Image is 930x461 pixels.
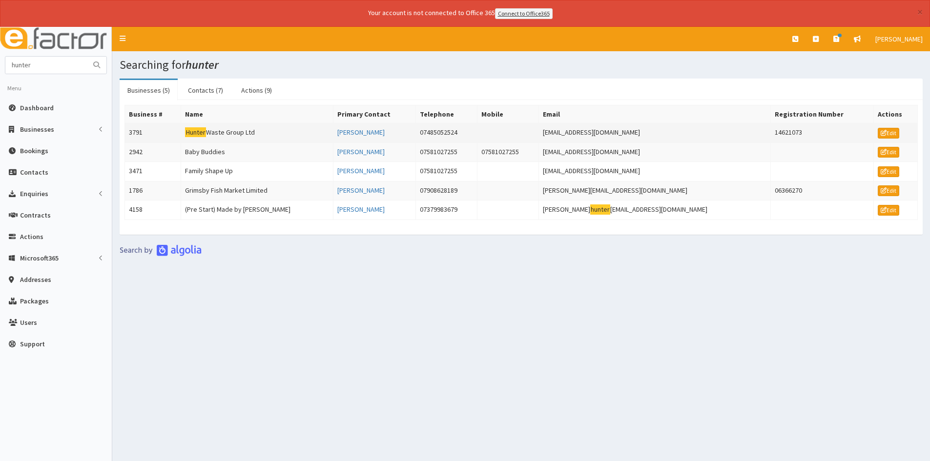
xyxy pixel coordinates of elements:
[770,181,874,200] td: 06366270
[181,105,333,123] th: Name
[20,189,48,198] span: Enquiries
[20,103,54,112] span: Dashboard
[120,80,178,100] a: Businesses (5)
[415,142,477,162] td: 07581027255
[337,186,385,195] a: [PERSON_NAME]
[337,147,385,156] a: [PERSON_NAME]
[770,123,874,142] td: 14621073
[120,244,202,256] img: search-by-algolia-light-background.png
[878,166,899,177] a: Edit
[181,162,333,181] td: Family Shape Up
[20,340,45,348] span: Support
[125,123,181,142] td: 3791
[20,318,37,327] span: Users
[125,142,181,162] td: 2942
[125,181,181,200] td: 1786
[917,7,923,17] button: ×
[20,211,51,220] span: Contracts
[538,162,770,181] td: [EMAIL_ADDRESS][DOMAIN_NAME]
[125,200,181,220] td: 4158
[477,142,538,162] td: 07581027255
[415,200,477,220] td: 07379983679
[874,105,918,123] th: Actions
[538,105,770,123] th: Email
[20,168,48,177] span: Contacts
[415,105,477,123] th: Telephone
[878,147,899,158] a: Edit
[770,105,874,123] th: Registration Number
[181,142,333,162] td: Baby Buddies
[181,123,333,142] td: Waste Group Ltd
[878,205,899,216] a: Edit
[120,59,923,71] h1: Searching for
[878,185,899,196] a: Edit
[477,105,538,123] th: Mobile
[20,297,49,305] span: Packages
[337,166,385,175] a: [PERSON_NAME]
[538,181,770,200] td: [PERSON_NAME][EMAIL_ADDRESS][DOMAIN_NAME]
[185,127,206,138] mark: Hunter
[337,205,385,214] a: [PERSON_NAME]
[125,162,181,181] td: 3471
[175,8,746,19] div: Your account is not connected to Office 365
[495,8,553,19] a: Connect to Office365
[538,142,770,162] td: [EMAIL_ADDRESS][DOMAIN_NAME]
[337,128,385,137] a: [PERSON_NAME]
[415,162,477,181] td: 07581027255
[180,80,231,100] a: Contacts (7)
[878,128,899,139] a: Edit
[186,57,219,72] i: hunter
[415,181,477,200] td: 07908628189
[20,232,43,241] span: Actions
[233,80,280,100] a: Actions (9)
[538,123,770,142] td: [EMAIL_ADDRESS][DOMAIN_NAME]
[333,105,416,123] th: Primary Contact
[5,57,87,74] input: Search...
[590,204,611,215] mark: hunter
[181,181,333,200] td: Grimsby Fish Market Limited
[20,146,48,155] span: Bookings
[125,105,181,123] th: Business #
[538,200,770,220] td: [PERSON_NAME] [EMAIL_ADDRESS][DOMAIN_NAME]
[415,123,477,142] td: 07485052524
[20,254,59,262] span: Microsoft365
[875,35,923,43] span: [PERSON_NAME]
[20,275,51,284] span: Addresses
[868,27,930,51] a: [PERSON_NAME]
[20,125,54,134] span: Businesses
[181,200,333,220] td: (Pre Start) Made by [PERSON_NAME]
